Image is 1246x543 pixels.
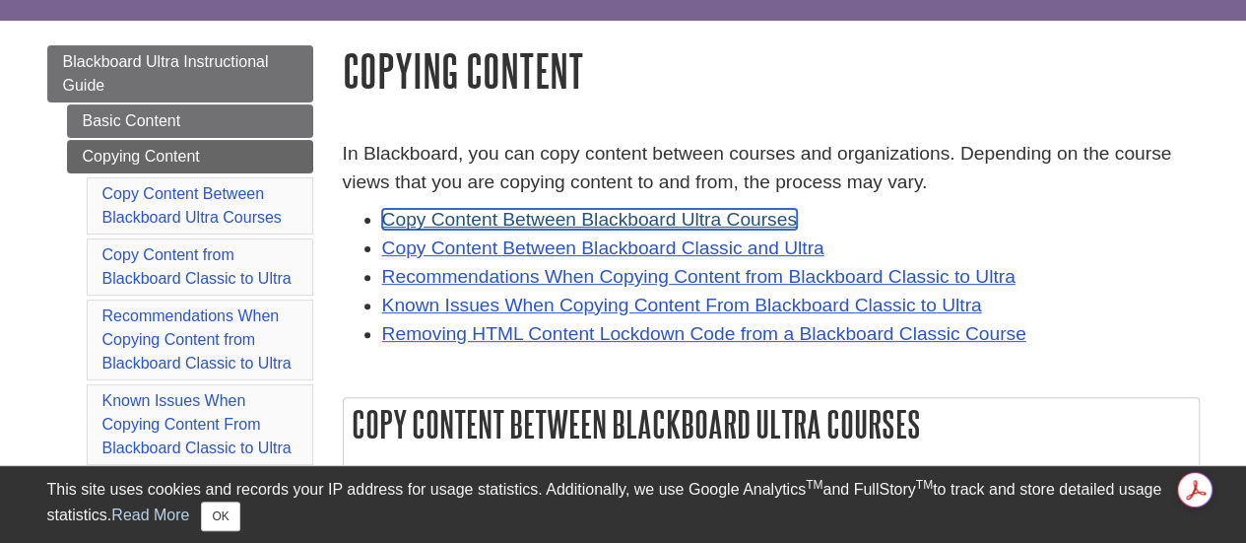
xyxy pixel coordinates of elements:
p: In Blackboard, you can copy content between courses and organizations. Depending on the course vi... [343,140,1200,197]
a: Read More [111,507,189,523]
a: Basic Content [67,104,313,138]
a: Recommendations When Copying Content from Blackboard Classic to Ultra [382,266,1016,287]
a: Recommendations When Copying Content from Blackboard Classic to Ultra [102,307,292,372]
sup: TM [916,478,933,492]
a: Copy Content Between Blackboard Classic and Ultra [382,238,824,258]
a: Known Issues When Copying Content From Blackboard Classic to Ultra [382,295,982,315]
a: Blackboard Ultra Instructional Guide [47,45,313,102]
h1: Copying Content [343,45,1200,96]
sup: TM [806,478,822,492]
a: Copy Content Between Blackboard Ultra Courses [102,185,282,226]
span: Blackboard Ultra Instructional Guide [63,53,269,94]
h2: Copy Content Between Blackboard Ultra Courses [344,398,1199,450]
button: Close [201,502,239,531]
a: Known Issues When Copying Content From Blackboard Classic to Ultra [102,392,292,456]
a: Copy Content Between Blackboard Ultra Courses [382,209,797,230]
a: Copy Content from Blackboard Classic to Ultra [102,246,292,287]
a: Copying Content [67,140,313,173]
a: Removing HTML Content Lockdown Code from a Blackboard Classic Course [382,323,1026,344]
div: This site uses cookies and records your IP address for usage statistics. Additionally, we use Goo... [47,478,1200,531]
